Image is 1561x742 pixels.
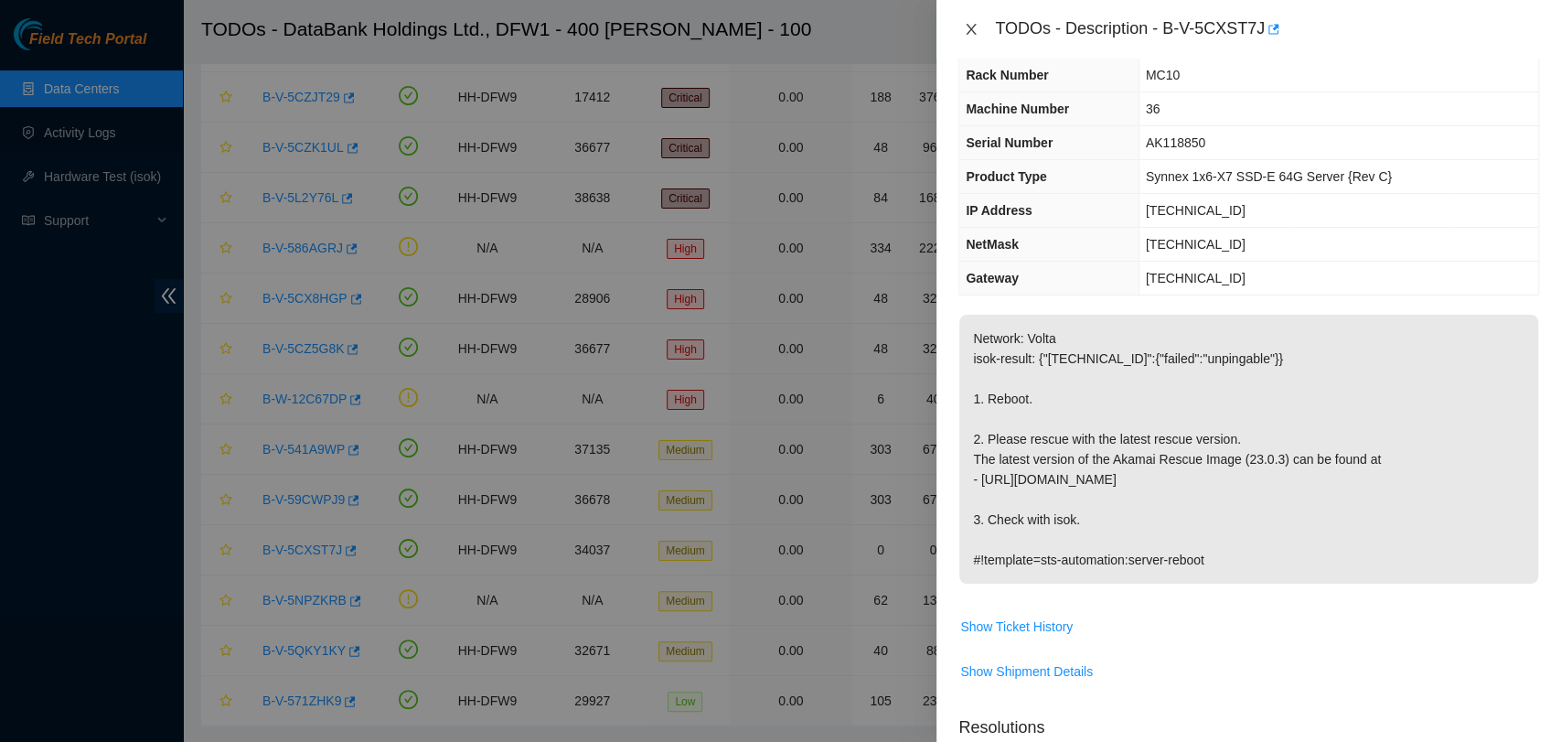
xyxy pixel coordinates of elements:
span: Product Type [966,169,1046,184]
span: Rack Number [966,68,1048,82]
button: Close [958,21,984,38]
span: close [964,22,978,37]
span: Show Shipment Details [960,661,1093,682]
p: Network: Volta isok-result: {"[TECHNICAL_ID]":{"failed":"unpingable"}} 1. Reboot. 2. Please rescu... [959,315,1538,584]
span: IP Address [966,203,1032,218]
span: [TECHNICAL_ID] [1146,271,1246,285]
span: MC10 [1146,68,1180,82]
span: NetMask [966,237,1019,252]
span: Gateway [966,271,1019,285]
p: Resolutions [958,701,1539,740]
span: Show Ticket History [960,617,1073,637]
span: [TECHNICAL_ID] [1146,237,1246,252]
span: AK118850 [1146,135,1205,150]
button: Show Ticket History [959,612,1074,641]
button: Show Shipment Details [959,657,1094,686]
span: Synnex 1x6-X7 SSD-E 64G Server {Rev C} [1146,169,1392,184]
div: TODOs - Description - B-V-5CXST7J [995,15,1539,44]
span: Serial Number [966,135,1053,150]
span: 36 [1146,102,1160,116]
span: [TECHNICAL_ID] [1146,203,1246,218]
span: Machine Number [966,102,1069,116]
